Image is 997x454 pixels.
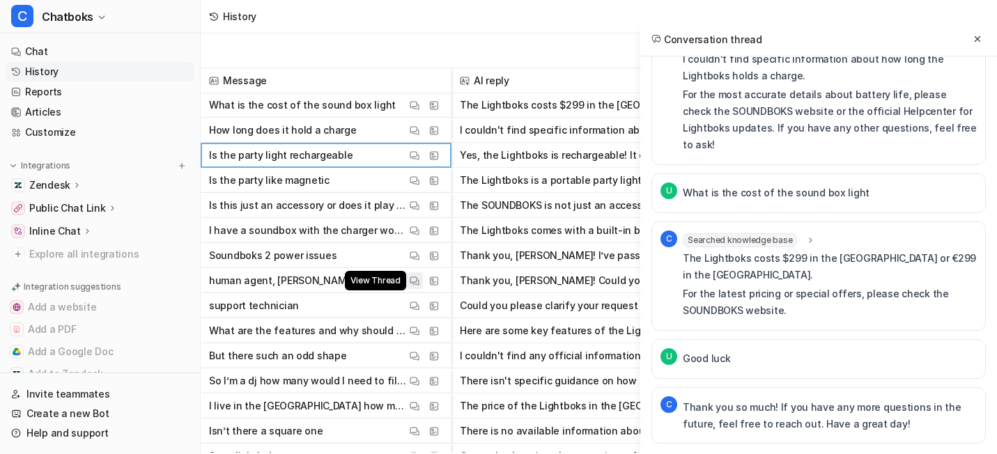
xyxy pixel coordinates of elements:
a: Articles [6,102,194,122]
p: What are the features and why should I buy it [209,318,406,343]
p: I couldn't find specific information about how long the Lightboks holds a charge. [683,51,977,84]
p: What is the cost of the sound box light [683,185,870,201]
button: I couldn't find specific information about how long the Lightboks holds a charge. For the most ac... [460,118,732,143]
p: For the most accurate details about battery life, please check the SOUNDBOKS website or the offic... [683,86,977,153]
p: Is the party light rechargeable [209,143,353,168]
p: What is the cost of the sound box light [209,93,396,118]
p: Good luck [683,350,730,367]
div: History [223,9,256,24]
button: Add a websiteAdd a website [6,296,194,318]
p: The Lightboks costs $299 in the [GEOGRAPHIC_DATA] or €299 in the [GEOGRAPHIC_DATA]. [683,250,977,283]
span: Explore all integrations [29,243,189,265]
button: Add a Google DocAdd a Google Doc [6,340,194,363]
h2: Conversation thread [651,32,762,47]
p: Is the party like magnetic [209,168,330,193]
p: But there such an odd shape [209,343,346,368]
img: Add a PDF [13,325,21,334]
button: Thank you, [PERSON_NAME]! Could you please let me know which SOUNDBOKS product your request is ab... [460,268,732,293]
button: Yes, the Lightboks is rechargeable! It comes with a built-in battery and can be charged using a U... [460,143,732,168]
img: explore all integrations [11,247,25,261]
p: I live in the [GEOGRAPHIC_DATA] how much is a light [209,393,406,418]
img: Inline Chat [14,227,22,235]
button: View Thread [406,272,423,289]
img: Zendesk [14,181,22,189]
button: The Lightboks costs $299 in the [GEOGRAPHIC_DATA] or €299 in the [GEOGRAPHIC_DATA]. For the lates... [460,93,732,118]
img: Add a website [13,303,21,311]
p: For the latest pricing or special offers, please check the SOUNDBOKS website. [683,285,977,319]
a: Invite teammates [6,384,194,404]
p: Integration suggestions [24,281,121,293]
p: Soundboks 2 power issues [209,243,337,268]
p: So I’m a dj how many would I need to fill a wedding event [209,368,406,393]
a: Reports [6,82,194,102]
a: Create a new Bot [6,404,194,423]
img: Add a Google Doc [13,347,21,356]
img: Public Chat Link [14,204,22,212]
button: The price of the Lightboks in the [GEOGRAPHIC_DATA] is €299 or $299, depending on the currency us... [460,393,732,418]
p: I have a soundbox with the charger work for the lights [209,218,406,243]
button: The Lightboks is a portable party light by SOUNDBOKS, but there is no information available confi... [460,168,732,193]
p: Public Chat Link [29,201,106,215]
span: Message [206,68,445,93]
span: C [660,396,677,413]
button: The Lightboks comes with a built-in battery, but a charger is not included in the package. You ca... [460,218,732,243]
p: Inline Chat [29,224,81,238]
button: I couldn't find any official information about the Lightboks having an unusually shaped or square... [460,343,732,368]
span: C [660,230,677,247]
span: U [660,348,677,365]
button: Add a PDFAdd a PDF [6,318,194,340]
span: Searched knowledge base [683,233,797,247]
button: Thank you, [PERSON_NAME]! I’ve passed your request along to one of our agents, who will get back ... [460,243,732,268]
a: History [6,62,194,81]
span: Chatboks [42,7,93,26]
button: There isn't specific guidance on how many Lightboks units you would need to fill a wedding event.... [460,368,732,393]
button: Here are some key features of the Lightboks: - Portable party light with a built-in battery, ship... [460,318,732,343]
span: C [11,5,33,27]
button: Add to ZendeskAdd to Zendesk [6,363,194,385]
p: How long does it hold a charge [209,118,357,143]
button: There is no available information about a square version of the Lightboks. Currently, only one va... [460,418,732,444]
p: support technician [209,293,299,318]
img: expand menu [8,161,18,171]
a: Explore all integrations [6,244,194,264]
button: Integrations [6,159,75,173]
p: Isn’t there a square one [209,418,323,444]
img: menu_add.svg [177,161,187,171]
p: Integrations [21,160,70,171]
button: Could you please clarify your request or let me know how I can assist you with SOUNDBOKS? If you ... [460,293,732,318]
a: Chat [6,42,194,61]
span: View Thread [345,271,406,290]
span: U [660,182,677,199]
a: Help and support [6,423,194,443]
a: Customize [6,123,194,142]
p: Thank you so much! If you have any more questions in the future, feel free to reach out. Have a g... [683,399,977,432]
p: human agent, [PERSON_NAME], [EMAIL_ADDRESS][DOMAIN_NAME], [GEOGRAPHIC_DATA] [209,268,406,293]
p: Zendesk [29,178,70,192]
img: Add to Zendesk [13,370,21,378]
button: The SOUNDBOKS is not just an accessory—it's a high-performance Bluetooth speaker designed for pla... [460,193,732,218]
span: AI reply [457,68,734,93]
p: Is this just an accessory or does it play music? [209,193,406,218]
